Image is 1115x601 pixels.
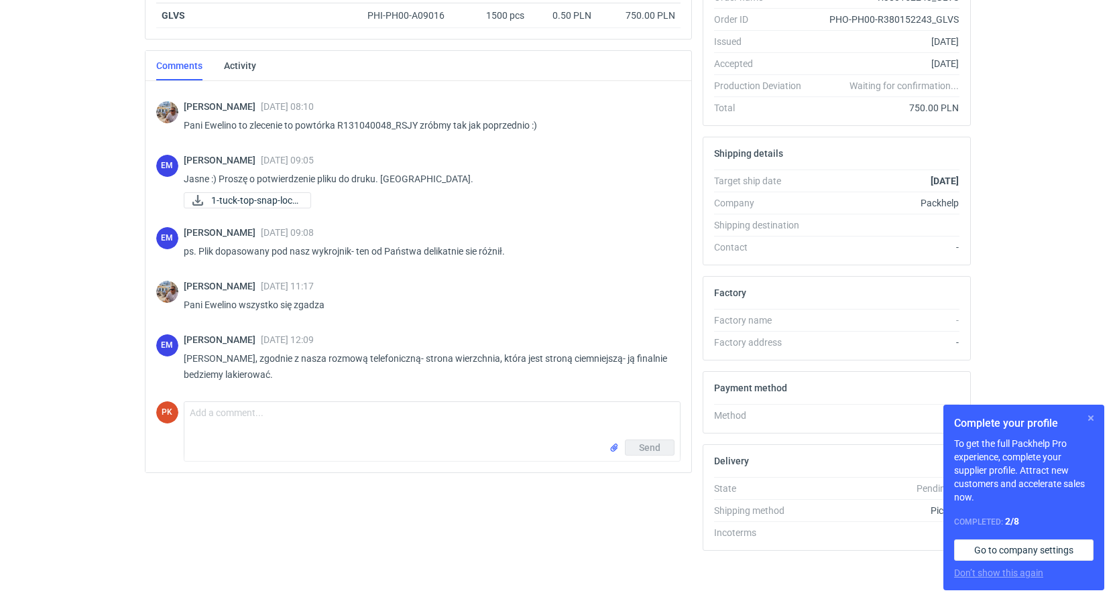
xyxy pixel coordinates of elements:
[812,196,959,210] div: Packhelp
[224,51,256,80] a: Activity
[714,241,812,254] div: Contact
[184,281,261,291] span: [PERSON_NAME]
[714,57,812,70] div: Accepted
[954,415,1094,431] h1: Complete your profile
[714,409,812,422] div: Method
[184,101,261,112] span: [PERSON_NAME]
[714,13,812,26] div: Order ID
[812,409,959,422] div: -
[156,227,178,249] div: Ewelina Macek
[812,526,959,539] div: -
[714,383,787,393] h2: Payment method
[1083,410,1099,426] button: Skip for now
[714,504,812,517] div: Shipping method
[156,227,178,249] figcaption: EM
[156,155,178,177] div: Ewelina Macek
[639,443,660,452] span: Send
[812,35,959,48] div: [DATE]
[261,101,314,112] span: [DATE] 08:10
[184,243,670,259] p: ps. Plik dopasowany pod nasz wykrojnik- ten od Państwa delikatnie sie różnił.
[156,155,178,177] figcaption: EM
[156,51,202,80] a: Comments
[156,401,178,423] figcaption: PK
[812,504,959,517] div: Pickup
[602,9,675,22] div: 750.00 PLN
[812,57,959,70] div: [DATE]
[931,176,959,186] strong: [DATE]
[184,350,670,383] p: [PERSON_NAME], zgodnie z nasza rozmową telefoniczną- strona wierzchnia, która jest stroną ciemnie...
[184,192,311,208] a: 1-tuck-top-snap-lock...
[954,437,1094,504] p: To get the full Packhelp Pro experience, complete your supplier profile. Attract new customers an...
[184,227,261,238] span: [PERSON_NAME]
[812,314,959,327] div: -
[714,196,812,210] div: Company
[367,9,457,22] div: PHI-PH00-A09016
[156,281,178,303] img: Michał Palasek
[714,218,812,232] div: Shipping destination
[812,241,959,254] div: -
[211,193,300,208] span: 1-tuck-top-snap-lock...
[535,9,591,22] div: 0.50 PLN
[714,482,812,495] div: State
[714,148,783,159] h2: Shipping details
[714,35,812,48] div: Issued
[714,287,746,298] h2: Factory
[184,297,670,313] p: Pani Ewelino wszystko się zgadza
[184,117,670,133] p: Pani Ewelino to zlecenie to powtórka R131040048_RSJY zróbmy tak jak poprzednio :)
[714,526,812,539] div: Incoterms
[812,13,959,26] div: PHO-PH00-R380152243_GLVS
[463,3,530,28] div: 1500 pcs
[162,10,185,21] strong: GLVS
[812,101,959,115] div: 750.00 PLN
[917,483,959,494] em: Pending...
[261,227,314,238] span: [DATE] 09:08
[714,314,812,327] div: Factory name
[849,79,959,92] em: Waiting for confirmation...
[156,334,178,356] figcaption: EM
[714,101,812,115] div: Total
[156,101,178,123] img: Michał Palasek
[184,155,261,165] span: [PERSON_NAME]
[714,336,812,349] div: Factory address
[156,401,178,423] div: Paulina Kempara
[714,79,812,92] div: Production Deviation
[714,456,749,466] h2: Delivery
[812,336,959,349] div: -
[261,281,314,291] span: [DATE] 11:17
[261,334,314,345] span: [DATE] 12:09
[954,566,1043,580] button: Don’t show this again
[184,192,311,208] div: 1-tuck-top-snap-lock-bottom-57x57x92-mm.pdf-tuck-top-snap-lock-bottom-57x57x92-mm.p1.pdf
[954,515,1094,529] div: Completed:
[156,334,178,356] div: Ewelina Macek
[184,171,670,187] p: Jasne :) Proszę o potwierdzenie pliku do druku. [GEOGRAPHIC_DATA].
[184,334,261,345] span: [PERSON_NAME]
[954,539,1094,561] a: Go to company settings
[261,155,314,165] span: [DATE] 09:05
[1005,516,1019,527] strong: 2 / 8
[714,174,812,188] div: Target ship date
[625,440,674,456] button: Send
